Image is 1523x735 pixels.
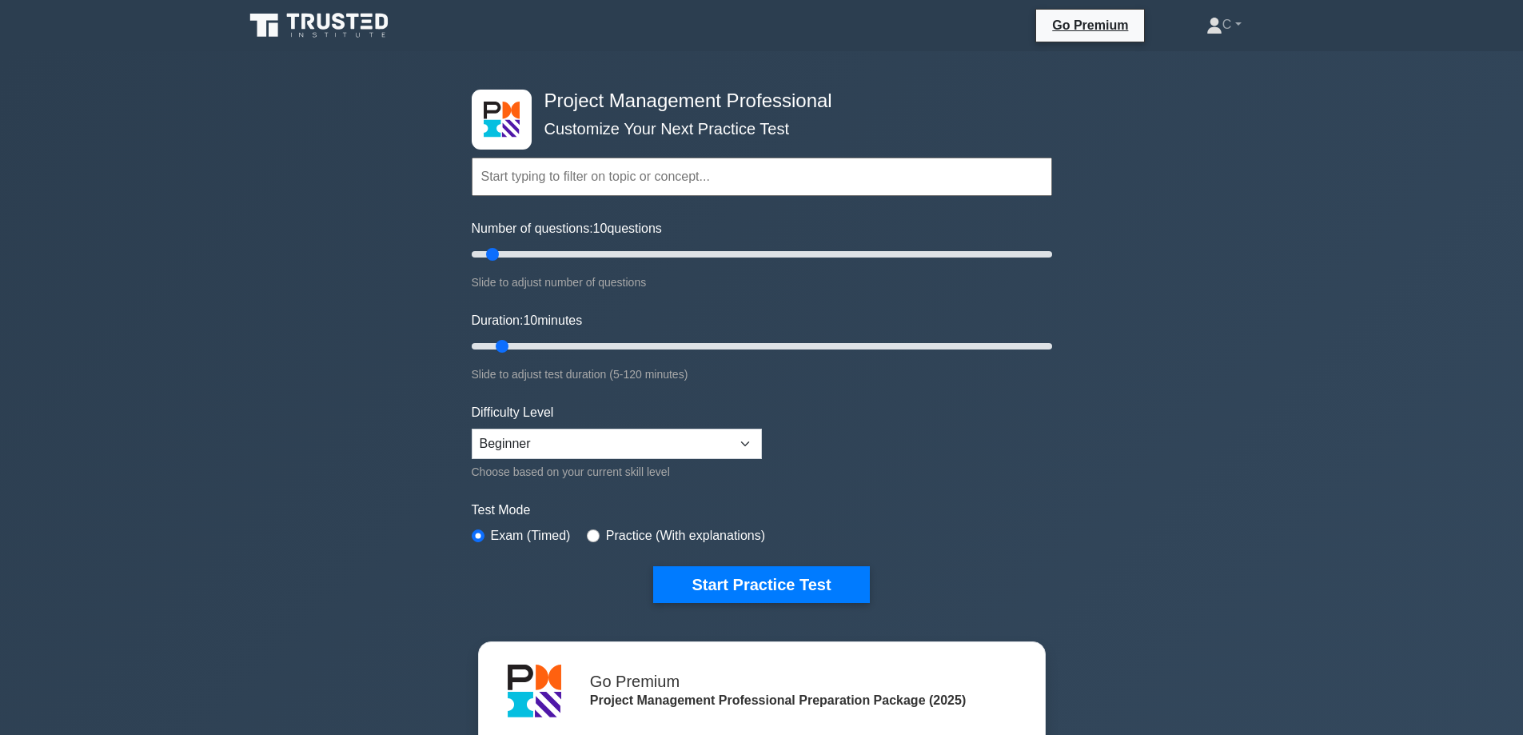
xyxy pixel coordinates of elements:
div: Slide to adjust test duration (5-120 minutes) [472,365,1052,384]
a: C [1168,9,1280,41]
div: Slide to adjust number of questions [472,273,1052,292]
h4: Project Management Professional [538,90,974,113]
div: Choose based on your current skill level [472,462,762,481]
span: 10 [593,222,608,235]
button: Start Practice Test [653,566,869,603]
label: Exam (Timed) [491,526,571,545]
label: Practice (With explanations) [606,526,765,545]
a: Go Premium [1043,15,1138,35]
span: 10 [523,314,537,327]
label: Number of questions: questions [472,219,662,238]
label: Duration: minutes [472,311,583,330]
input: Start typing to filter on topic or concept... [472,158,1052,196]
label: Difficulty Level [472,403,554,422]
label: Test Mode [472,501,1052,520]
